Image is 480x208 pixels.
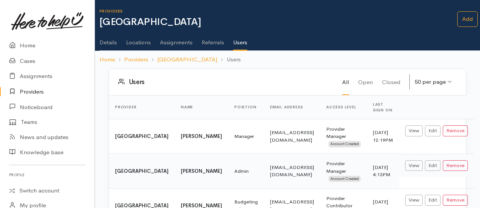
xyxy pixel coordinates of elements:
th: Access level [320,95,367,119]
td: [DATE] 4:13PM [367,154,399,189]
th: Position [228,95,264,119]
span: Account Created [328,141,361,147]
h1: [GEOGRAPHIC_DATA] [99,17,457,28]
a: View [405,160,423,171]
th: Provider [109,95,175,119]
div: Provider Manager [326,125,361,148]
nav: breadcrumb [95,51,480,69]
a: Locations [126,29,151,50]
a: Edit [425,160,441,171]
span: Account Created [328,176,361,182]
a: View [405,125,423,136]
button: Remove [443,160,468,171]
li: Users [217,55,240,64]
a: All [342,69,349,95]
b: [GEOGRAPHIC_DATA] [115,133,169,139]
td: [DATE] 12:19PM [367,119,399,154]
td: [EMAIL_ADDRESS][DOMAIN_NAME] [264,119,320,154]
a: Referrals [202,29,224,50]
a: Assignments [160,29,193,50]
a: Details [99,29,117,50]
a: Open [358,69,373,95]
a: View [405,195,423,206]
a: Users [233,29,247,51]
a: Edit [425,195,441,206]
td: Manager [228,119,264,154]
b: [PERSON_NAME] [181,133,222,139]
a: [GEOGRAPHIC_DATA] [157,55,217,64]
button: Remove [443,195,468,206]
a: Edit [425,125,441,136]
h6: Profile [9,170,85,180]
th: Last sign on [367,95,399,119]
b: [PERSON_NAME] [181,168,222,174]
a: Home [99,55,115,64]
b: [GEOGRAPHIC_DATA] [115,168,169,174]
h6: Providers [99,9,457,13]
button: Remove [443,125,468,136]
td: Admin [228,154,264,189]
td: [EMAIL_ADDRESS][DOMAIN_NAME] [264,154,320,189]
div: Provider Manager [326,160,361,182]
a: Providers [124,55,148,64]
th: Name [175,95,228,119]
h3: Users [118,78,342,86]
th: Email address [264,95,320,119]
div: 50 per page [415,78,446,86]
a: Closed [382,69,400,95]
a: Add [457,11,478,27]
